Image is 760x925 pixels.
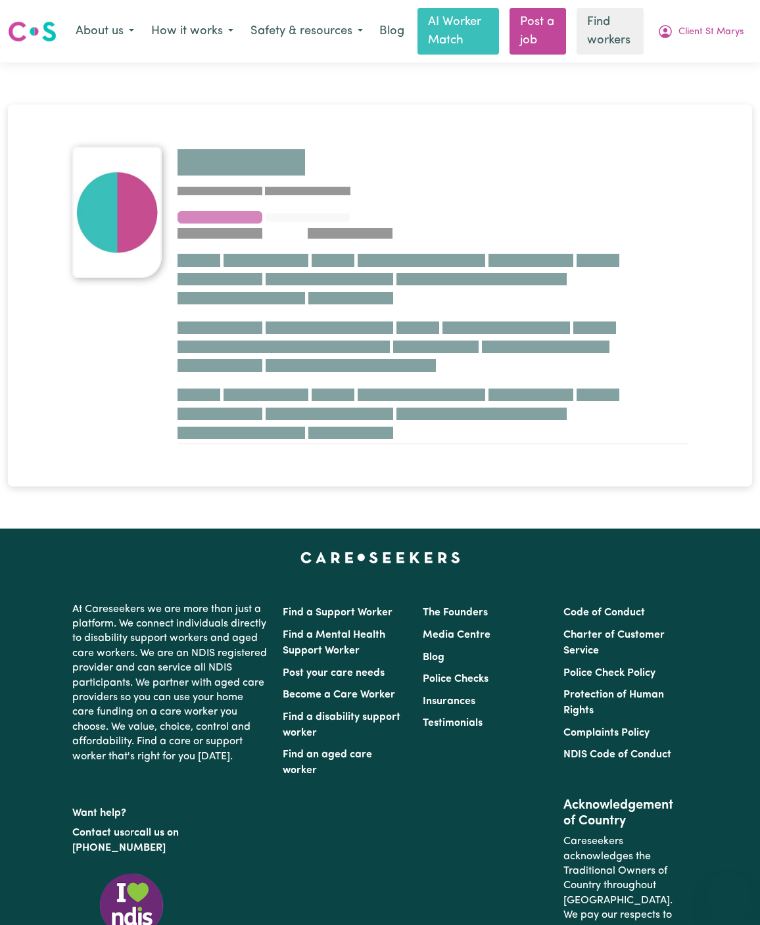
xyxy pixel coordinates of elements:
a: Post your care needs [283,668,385,678]
a: Blog [371,17,412,46]
a: Insurances [423,696,475,707]
a: Protection of Human Rights [563,690,664,716]
a: Find an aged care worker [283,749,372,776]
img: Careseekers logo [8,20,57,43]
button: My Account [649,18,752,45]
a: Media Centre [423,630,490,640]
a: Careseekers home page [300,552,460,563]
span: Client St Marys [678,25,744,39]
a: Find a Support Worker [283,607,392,618]
h2: Acknowledgement of Country [563,797,688,829]
a: Complaints Policy [563,728,650,738]
a: Find workers [577,8,644,55]
a: Find a Mental Health Support Worker [283,630,385,656]
a: Charter of Customer Service [563,630,665,656]
a: Find a disability support worker [283,712,400,738]
p: Want help? [72,801,267,820]
p: or [72,820,267,861]
a: Post a job [510,8,567,55]
a: Code of Conduct [563,607,645,618]
a: call us on [PHONE_NUMBER] [72,828,179,853]
button: Safety & resources [242,18,371,45]
iframe: Button to launch messaging window [707,872,749,914]
a: Contact us [72,828,124,838]
a: Careseekers logo [8,16,57,47]
a: Police Checks [423,674,488,684]
a: NDIS Code of Conduct [563,749,671,760]
a: Become a Care Worker [283,690,395,700]
a: AI Worker Match [417,8,499,55]
a: Police Check Policy [563,668,655,678]
button: How it works [143,18,242,45]
a: The Founders [423,607,488,618]
button: About us [67,18,143,45]
p: At Careseekers we are more than just a platform. We connect individuals directly to disability su... [72,597,267,769]
a: Testimonials [423,718,483,728]
a: Blog [423,652,444,663]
